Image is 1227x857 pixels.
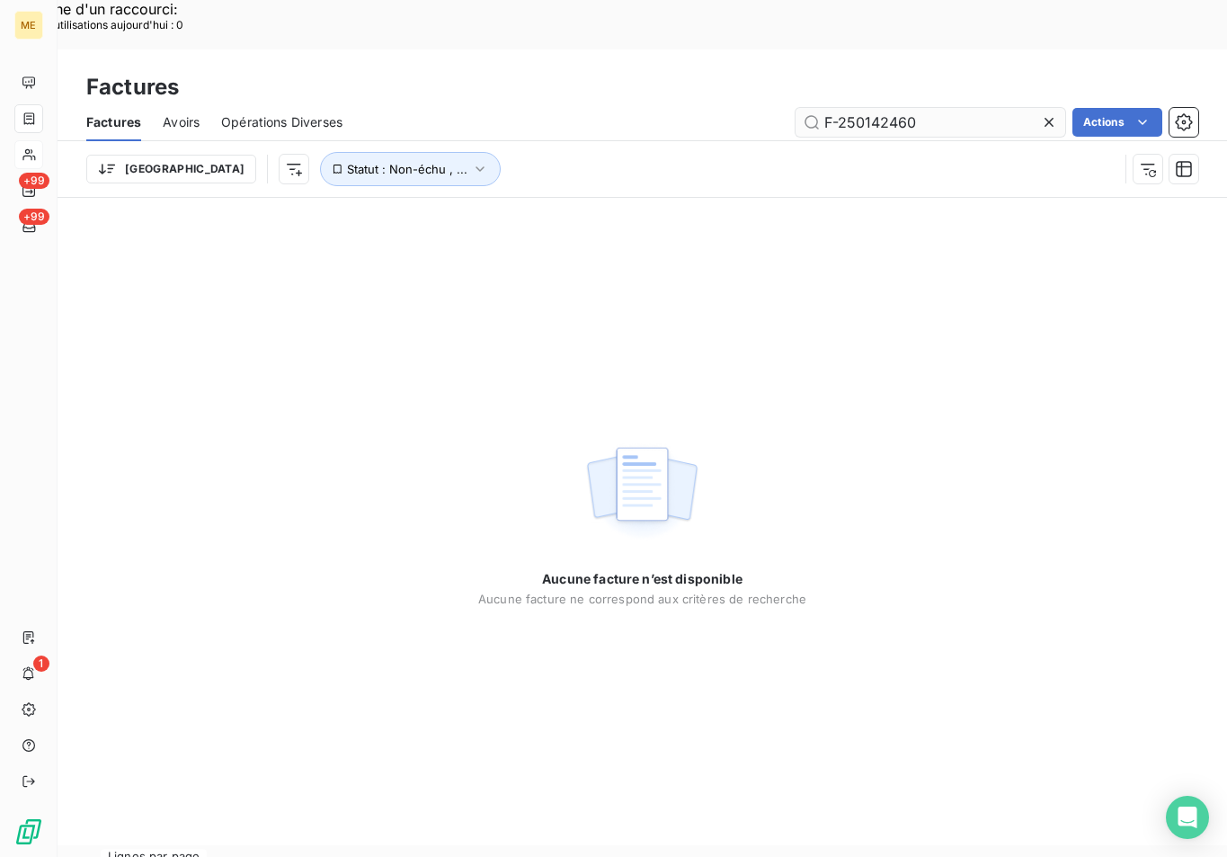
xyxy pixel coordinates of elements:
span: Factures [86,113,141,131]
img: empty state [584,437,699,549]
img: Logo LeanPay [14,817,43,846]
button: Actions [1072,108,1162,137]
span: +99 [19,173,49,189]
button: [GEOGRAPHIC_DATA] [86,155,256,183]
input: Rechercher [796,108,1065,137]
span: Avoirs [163,113,200,131]
span: Statut : Non-échu , ... [347,162,467,176]
span: Aucune facture ne correspond aux critères de recherche [478,592,806,606]
span: Opérations Diverses [221,113,342,131]
h3: Factures [86,71,179,103]
span: Aucune facture n’est disponible [542,570,742,588]
span: +99 [19,209,49,225]
div: Open Intercom Messenger [1166,796,1209,839]
span: 1 [33,656,49,672]
button: Statut : Non-échu , ... [320,152,501,186]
